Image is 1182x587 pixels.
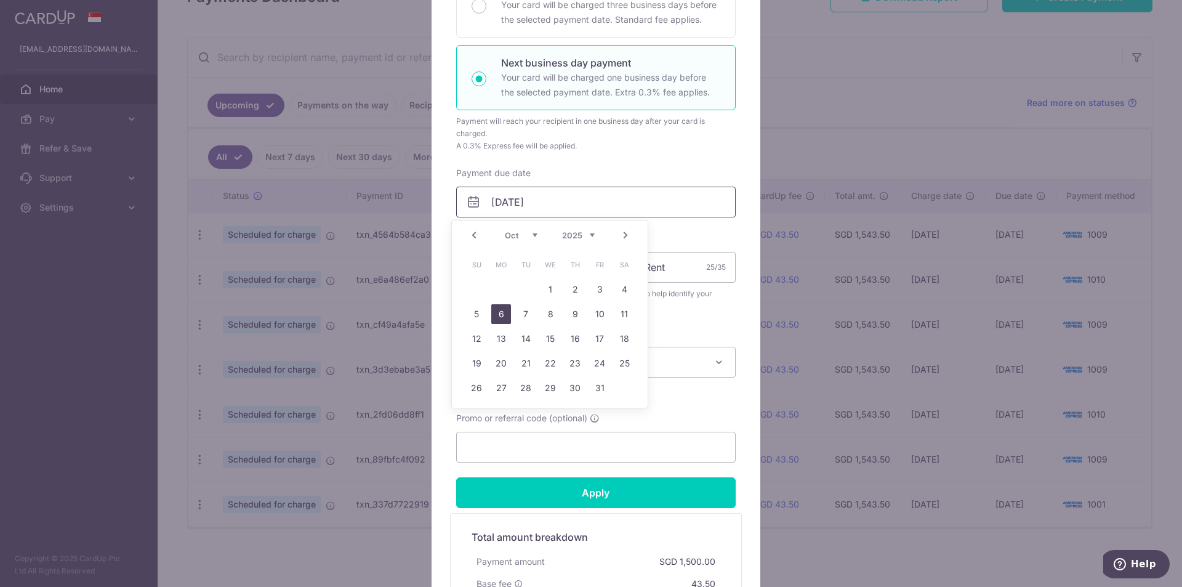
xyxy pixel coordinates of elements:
a: 23 [565,354,585,373]
a: 17 [590,329,609,349]
span: Promo or referral code (optional) [456,412,587,424]
a: 1 [541,280,560,299]
span: Saturday [614,255,634,275]
a: Prev [467,228,481,243]
span: Sunday [467,255,486,275]
a: 19 [467,354,486,373]
span: Thursday [565,255,585,275]
a: 8 [541,304,560,324]
span: Monday [491,255,511,275]
iframe: Opens a widget where you can find more information [1103,550,1170,581]
a: 24 [590,354,609,373]
input: Apply [456,477,736,508]
a: 25 [614,354,634,373]
a: 7 [516,304,536,324]
p: Your card will be charged one business day before the selected payment date. Extra 0.3% fee applies. [501,70,720,100]
div: Payment will reach your recipient in one business day after your card is charged. [456,115,736,140]
a: Next [618,228,633,243]
a: 30 [565,378,585,398]
a: 20 [491,354,511,373]
a: 5 [467,304,486,324]
a: 18 [614,329,634,349]
a: 21 [516,354,536,373]
h5: Total amount breakdown [472,530,720,544]
a: 29 [541,378,560,398]
a: 11 [614,304,634,324]
span: Tuesday [516,255,536,275]
a: 6 [491,304,511,324]
label: Payment due date [456,167,531,179]
a: 27 [491,378,511,398]
a: 26 [467,378,486,398]
span: Friday [590,255,609,275]
div: SGD 1,500.00 [654,551,720,573]
a: 13 [491,329,511,349]
a: 2 [565,280,585,299]
div: Payment amount [472,551,550,573]
a: 9 [565,304,585,324]
a: 12 [467,329,486,349]
a: 28 [516,378,536,398]
span: Wednesday [541,255,560,275]
p: Next business day payment [501,55,720,70]
a: 4 [614,280,634,299]
a: 10 [590,304,609,324]
div: 25/35 [706,261,726,273]
a: 14 [516,329,536,349]
input: DD / MM / YYYY [456,187,736,217]
a: 22 [541,354,560,373]
div: A 0.3% Express fee will be applied. [456,140,736,152]
a: 31 [590,378,609,398]
a: 3 [590,280,609,299]
a: 15 [541,329,560,349]
a: 16 [565,329,585,349]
